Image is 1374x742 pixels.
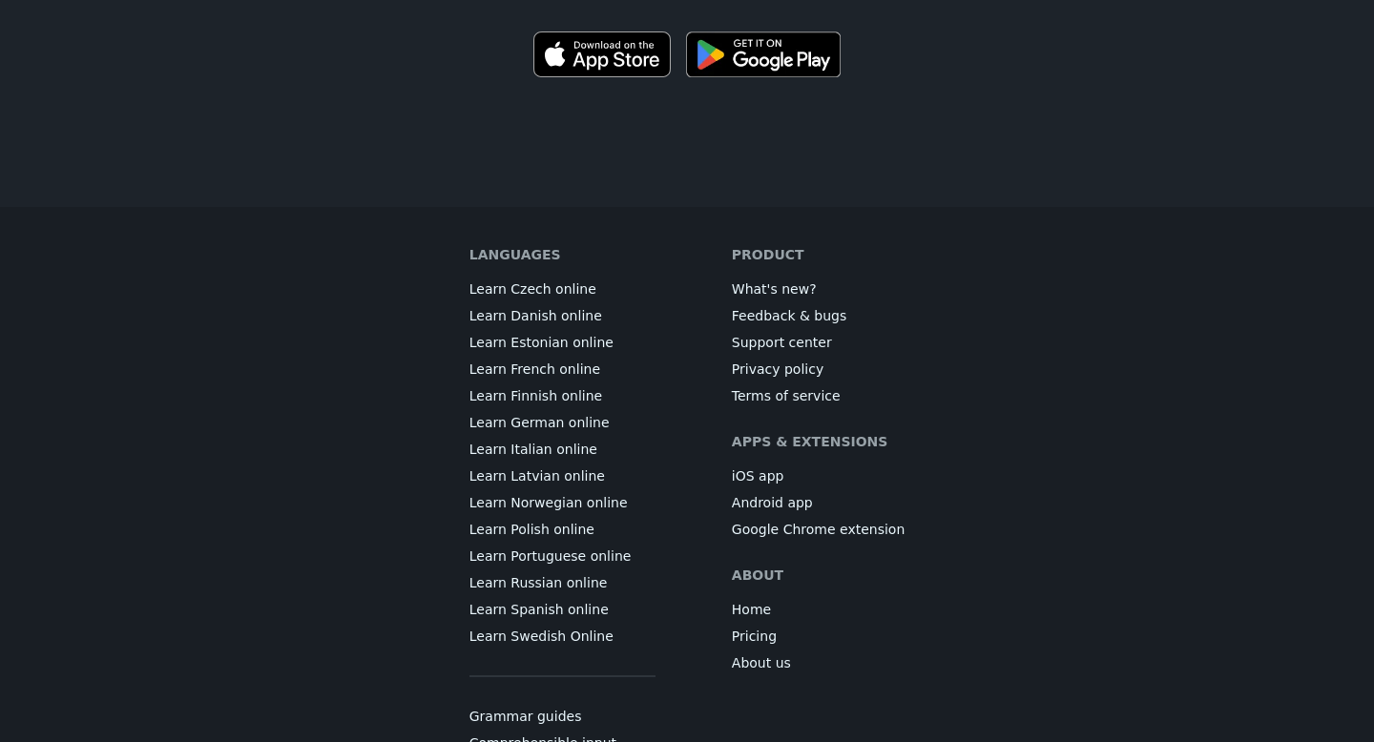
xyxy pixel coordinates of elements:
a: iOS app [732,466,784,485]
a: Learn Czech online [469,279,596,299]
a: Privacy policy [732,360,823,379]
a: Learn Portuguese online [469,546,632,566]
a: Learn Finnish online [469,386,602,405]
a: Learn Norwegian online [469,493,628,512]
a: Learn Polish online [469,520,594,539]
a: Android app [732,493,813,512]
a: Terms of service [732,386,841,405]
a: Learn Swedish Online [469,627,614,646]
a: Learn Italian online [469,440,597,459]
a: Learn Danish online [469,306,602,325]
h6: Apps & extensions [732,432,888,451]
a: Learn Russian online [469,573,608,592]
a: Learn Latvian online [469,466,605,485]
img: Get it on Google Play [686,31,841,77]
h6: Languages [469,245,561,264]
h6: Product [732,245,804,264]
a: Google Chrome extension [732,520,905,539]
a: Learn German online [469,413,610,432]
img: Download on the App Store [533,31,671,77]
a: Feedback & bugs [732,306,846,325]
a: Home [732,600,771,619]
a: Support center [732,333,832,352]
a: What's new? [732,279,817,299]
a: Learn Estonian online [469,333,614,352]
a: Grammar guides [469,707,582,726]
a: About us [732,653,791,672]
a: Learn Spanish online [469,600,609,619]
h6: About [732,566,783,585]
a: Pricing [732,627,777,646]
a: Learn French online [469,360,600,379]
